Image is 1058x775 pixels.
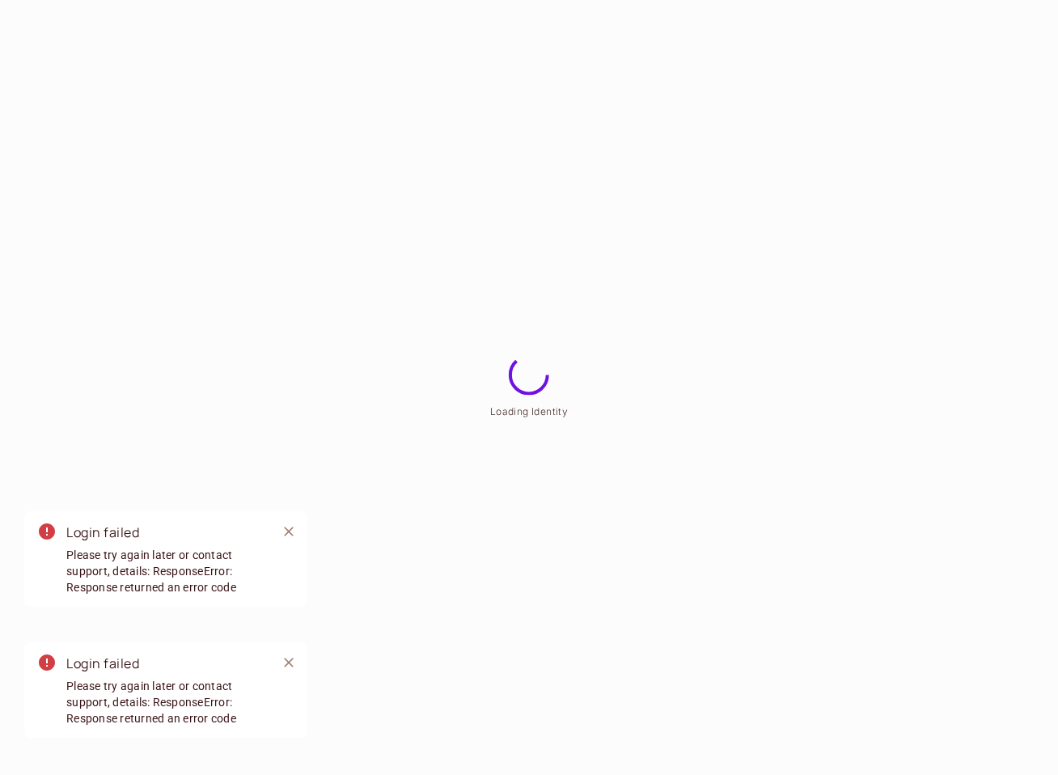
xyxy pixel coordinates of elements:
div: Login failed [66,523,264,543]
button: Close [277,519,301,544]
span: Loading Identity [490,405,568,417]
span: Please try again later or contact support, details: ResponseError: Response returned an error code [66,547,264,595]
button: Close [277,650,301,675]
div: Login failed [66,654,264,674]
span: Please try again later or contact support, details: ResponseError: Response returned an error code [66,678,264,726]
